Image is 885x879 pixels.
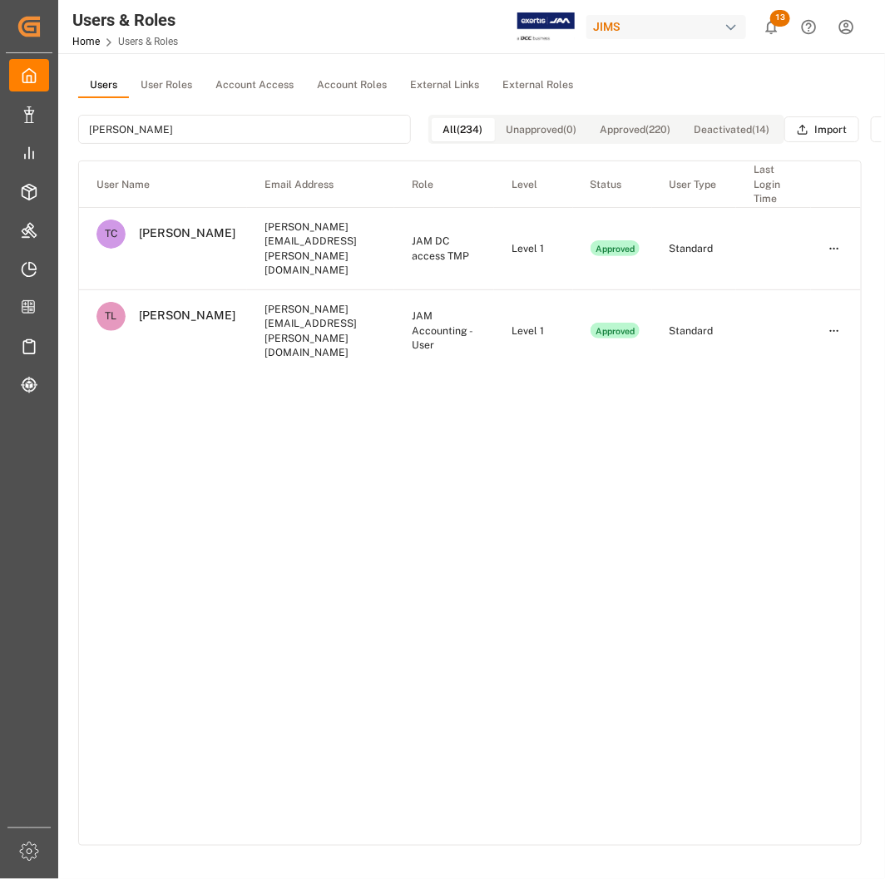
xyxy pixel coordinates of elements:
button: External Links [398,73,491,98]
div: [PERSON_NAME] [126,309,235,323]
button: Approved (220) [589,118,683,141]
button: User Roles [129,73,204,98]
td: [PERSON_NAME][EMAIL_ADDRESS][PERSON_NAME][DOMAIN_NAME] [247,289,394,372]
th: Email Address [247,161,394,207]
th: User Name [79,161,247,207]
td: JAM DC access TMP [394,207,494,289]
td: [PERSON_NAME][EMAIL_ADDRESS][PERSON_NAME][DOMAIN_NAME] [247,207,394,289]
div: [PERSON_NAME] [126,226,235,241]
td: Level 1 [494,289,573,372]
th: Status [573,161,652,207]
a: Home [72,36,100,47]
input: Search for users [78,115,411,144]
button: Account Access [204,73,305,98]
button: Users [78,73,129,98]
button: All (234) [432,118,495,141]
button: Unapproved (0) [495,118,589,141]
div: Approved [591,240,640,257]
span: 13 [770,10,790,27]
button: Import [784,116,859,143]
button: Account Roles [305,73,398,98]
button: show 13 new notifications [753,8,790,46]
th: Last Login Time [736,161,810,207]
td: Level 1 [494,207,573,289]
td: Standard [652,207,737,289]
div: JIMS [586,15,746,39]
th: Level [494,161,573,207]
img: Exertis%20JAM%20-%20Email%20Logo.jpg_1722504956.jpg [517,12,575,42]
td: JAM Accounting - User [394,289,494,372]
button: JIMS [586,11,753,42]
th: Role [394,161,494,207]
th: User Type [652,161,737,207]
td: Standard [652,289,737,372]
button: Help Center [790,8,828,46]
button: Deactivated (14) [683,118,782,141]
button: External Roles [491,73,585,98]
div: Users & Roles [72,7,178,32]
div: Approved [591,323,640,339]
